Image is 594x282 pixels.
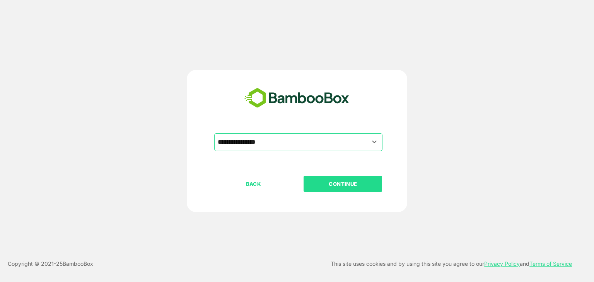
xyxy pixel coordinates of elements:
a: Terms of Service [529,260,572,267]
p: This site uses cookies and by using this site you agree to our and [331,259,572,268]
a: Privacy Policy [484,260,520,267]
button: Open [369,137,380,147]
button: BACK [214,176,293,192]
img: bamboobox [240,85,353,111]
p: CONTINUE [304,180,382,188]
button: CONTINUE [304,176,382,192]
p: Copyright © 2021- 25 BambooBox [8,259,93,268]
p: BACK [215,180,292,188]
